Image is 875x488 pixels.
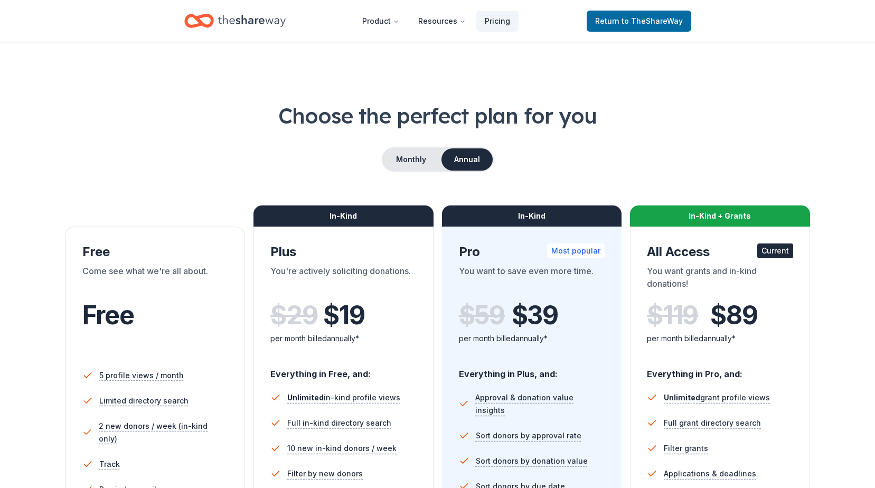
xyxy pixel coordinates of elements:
span: Sort donors by approval rate [476,429,581,442]
div: You're actively soliciting donations. [270,265,417,294]
div: You want to save even more time. [459,265,605,294]
span: 2 new donors / week (in-kind only) [99,420,228,445]
span: Filter grants [664,442,708,455]
div: All Access [647,243,793,260]
span: Unlimited [287,393,324,402]
div: Everything in Pro, and: [647,359,793,381]
span: Filter by new donors [287,467,363,480]
h1: Choose the perfect plan for you [42,101,833,130]
div: In-Kind + Grants [630,205,810,227]
span: $ 19 [323,301,364,330]
div: Most popular [547,243,605,258]
div: per month billed annually* [459,332,605,345]
a: Returnto TheShareWay [587,11,691,32]
span: to TheShareWay [622,16,683,25]
div: per month billed annually* [647,332,793,345]
div: Everything in Free, and: [270,359,417,381]
button: Annual [441,148,493,171]
span: Unlimited [664,393,700,402]
a: Home [184,8,286,33]
span: 5 profile views / month [99,369,184,382]
div: In-Kind [442,205,622,227]
span: Free [82,299,134,331]
button: Monthly [383,148,439,171]
span: grant profile views [664,393,770,402]
span: Track [99,458,120,471]
span: in-kind profile views [287,393,400,402]
span: Approval & donation value insights [475,391,605,417]
div: In-Kind [253,205,434,227]
span: Full in-kind directory search [287,417,391,429]
div: Come see what we're all about. [82,265,229,294]
span: Sort donors by donation value [476,455,588,467]
a: Pricing [476,11,519,32]
span: 10 new in-kind donors / week [287,442,397,455]
div: Current [757,243,793,258]
div: Free [82,243,229,260]
span: Return [595,15,683,27]
div: Pro [459,243,605,260]
span: Applications & deadlines [664,467,756,480]
button: Resources [410,11,474,32]
div: You want grants and in-kind donations! [647,265,793,294]
span: $ 89 [710,301,757,330]
button: Product [354,11,408,32]
nav: Main [354,8,519,33]
span: Full grant directory search [664,417,761,429]
div: Plus [270,243,417,260]
div: Everything in Plus, and: [459,359,605,381]
div: per month billed annually* [270,332,417,345]
span: $ 39 [512,301,558,330]
span: Limited directory search [99,395,189,407]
